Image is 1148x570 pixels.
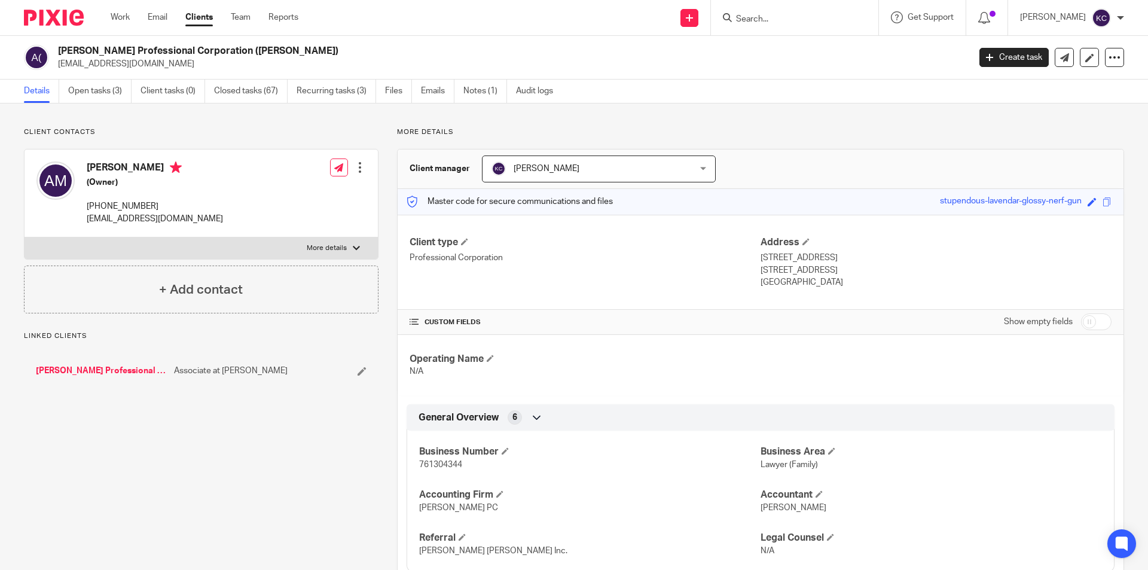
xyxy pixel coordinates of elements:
p: [EMAIL_ADDRESS][DOMAIN_NAME] [58,58,961,70]
a: Open tasks (3) [68,80,132,103]
span: [PERSON_NAME] [514,164,579,173]
a: Files [385,80,412,103]
span: Get Support [908,13,954,22]
h5: (Owner) [87,176,223,188]
span: General Overview [419,412,499,424]
a: Reports [268,11,298,23]
h4: Referral [419,532,761,544]
span: [PERSON_NAME] [761,504,826,512]
p: [STREET_ADDRESS] [761,252,1112,264]
span: 6 [512,412,517,423]
p: [PHONE_NUMBER] [87,200,223,212]
h2: [PERSON_NAME] Professional Corporation ([PERSON_NAME]) [58,45,781,57]
a: Create task [979,48,1049,67]
a: Team [231,11,251,23]
img: svg%3E [36,161,75,200]
p: Master code for secure communications and files [407,196,613,208]
a: Work [111,11,130,23]
span: Associate at [PERSON_NAME] [174,365,288,377]
img: svg%3E [1092,8,1111,28]
p: Client contacts [24,127,378,137]
p: More details [307,243,347,253]
img: Pixie [24,10,84,26]
a: Details [24,80,59,103]
span: Lawyer (Family) [761,461,818,469]
p: [EMAIL_ADDRESS][DOMAIN_NAME] [87,213,223,225]
p: [PERSON_NAME] [1020,11,1086,23]
h4: Address [761,236,1112,249]
img: svg%3E [24,45,49,70]
h4: + Add contact [159,281,243,299]
div: stupendous-lavendar-glossy-nerf-gun [940,195,1082,209]
p: [GEOGRAPHIC_DATA] [761,276,1112,288]
a: Recurring tasks (3) [297,80,376,103]
a: Notes (1) [463,80,507,103]
span: N/A [761,547,774,555]
i: Primary [170,161,182,173]
label: Show empty fields [1004,316,1073,328]
a: [PERSON_NAME] Professional Corporation ([PERSON_NAME]) [36,365,168,377]
p: Linked clients [24,331,378,341]
h4: CUSTOM FIELDS [410,318,761,327]
input: Search [735,14,842,25]
a: Emails [421,80,454,103]
a: Email [148,11,167,23]
h4: Business Area [761,446,1102,458]
h4: Accounting Firm [419,489,761,501]
span: 761304344 [419,461,462,469]
h4: Legal Counsel [761,532,1102,544]
a: Clients [185,11,213,23]
h4: Accountant [761,489,1102,501]
h4: Business Number [419,446,761,458]
p: [STREET_ADDRESS] [761,264,1112,276]
span: N/A [410,367,423,376]
h4: Client type [410,236,761,249]
img: svg%3E [491,161,506,176]
span: [PERSON_NAME] [PERSON_NAME] Inc. [419,547,567,555]
p: More details [397,127,1124,137]
h4: [PERSON_NAME] [87,161,223,176]
p: Professional Corporation [410,252,761,264]
h4: Operating Name [410,353,761,365]
span: [PERSON_NAME] PC [419,504,498,512]
a: Closed tasks (67) [214,80,288,103]
a: Client tasks (0) [141,80,205,103]
a: Audit logs [516,80,562,103]
h3: Client manager [410,163,470,175]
